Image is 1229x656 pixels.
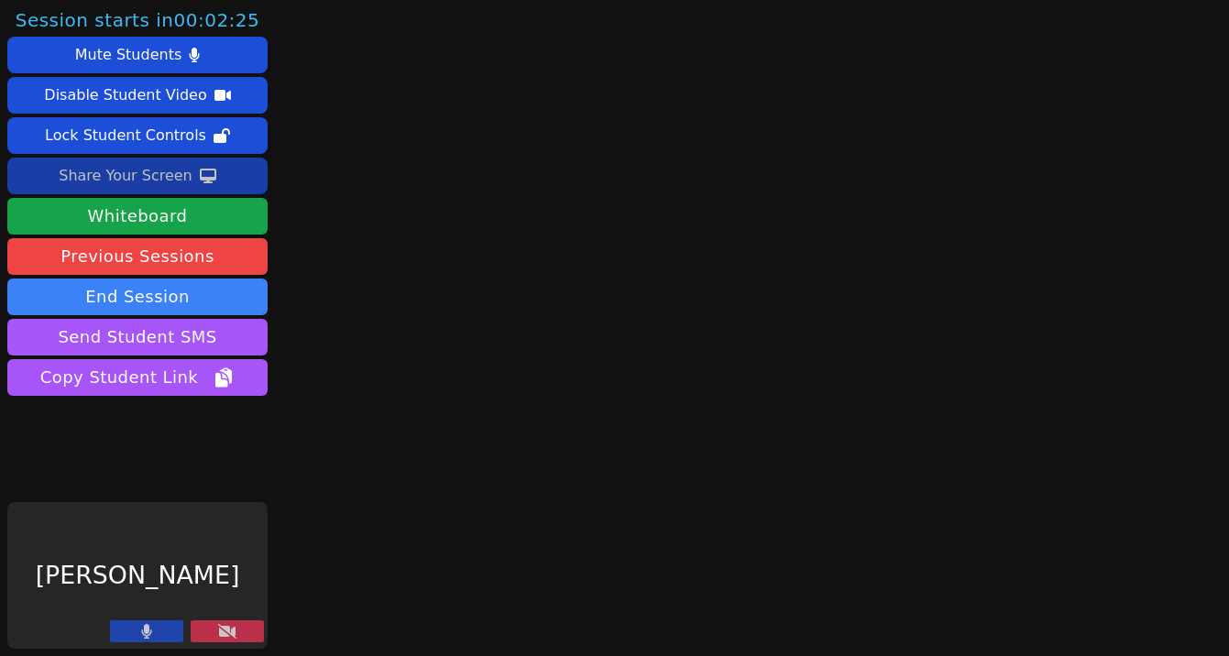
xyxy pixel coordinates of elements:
[7,198,268,235] button: Whiteboard
[45,121,206,150] div: Lock Student Controls
[7,359,268,396] button: Copy Student Link
[7,117,268,154] button: Lock Student Controls
[7,238,268,275] a: Previous Sessions
[7,279,268,315] button: End Session
[7,77,268,114] button: Disable Student Video
[7,158,268,194] button: Share Your Screen
[59,161,192,191] div: Share Your Screen
[40,365,235,390] span: Copy Student Link
[75,40,181,70] div: Mute Students
[7,319,268,355] button: Send Student SMS
[7,37,268,73] button: Mute Students
[16,7,260,33] span: Session starts in
[7,502,268,649] div: [PERSON_NAME]
[173,9,259,31] time: 00:02:25
[44,81,206,110] div: Disable Student Video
